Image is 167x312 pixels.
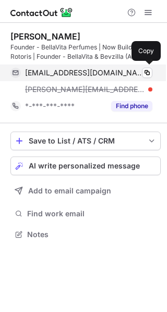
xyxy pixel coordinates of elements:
button: save-profile-one-click [10,132,161,150]
button: Find work email [10,206,161,221]
span: AI write personalized message [29,162,140,170]
button: AI write personalized message [10,157,161,175]
span: Notes [27,230,157,239]
span: Find work email [27,209,157,218]
button: Notes [10,227,161,242]
div: Save to List / ATS / CRM [29,137,142,145]
img: ContactOut v5.3.10 [10,6,73,19]
button: Add to email campaign [10,181,161,200]
span: [PERSON_NAME][EMAIL_ADDRESS][DOMAIN_NAME] [25,85,145,94]
span: Add to email campaign [28,187,111,195]
div: [PERSON_NAME] [10,31,80,42]
div: Founder - BellaVita Perfumes | Now Building Rotoris | Founder - BellaVita & Bevzilla (Acquired by... [10,43,161,61]
span: [EMAIL_ADDRESS][DOMAIN_NAME] [25,68,145,77]
button: Reveal Button [111,101,152,111]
